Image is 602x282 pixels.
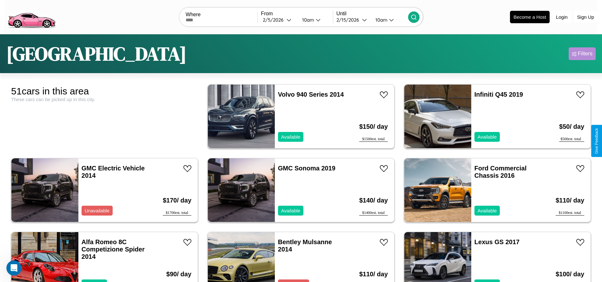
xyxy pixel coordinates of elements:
[556,190,584,210] h3: $ 110 / day
[594,128,599,154] div: Give Feedback
[478,206,497,215] p: Available
[359,210,388,216] div: $ 1400 est. total
[261,11,333,17] label: From
[336,17,362,23] div: 2 / 15 / 2026
[263,17,287,23] div: 2 / 5 / 2026
[510,11,550,23] button: Become a Host
[359,117,388,137] h3: $ 150 / day
[336,11,408,17] label: Until
[281,133,301,141] p: Available
[359,137,388,142] div: $ 1500 est. total
[556,210,584,216] div: $ 1100 est. total
[6,260,22,276] iframe: Intercom live chat
[474,165,527,179] a: Ford Commercial Chassis 2016
[559,137,584,142] div: $ 500 est. total
[297,17,333,23] button: 10am
[278,165,335,172] a: GMC Sonoma 2019
[163,210,191,216] div: $ 1700 est. total
[574,11,597,23] button: Sign Up
[186,12,257,17] label: Where
[5,3,58,30] img: logo
[299,17,316,23] div: 10am
[478,133,497,141] p: Available
[359,190,388,210] h3: $ 140 / day
[85,206,109,215] p: Unavailable
[559,117,584,137] h3: $ 50 / day
[474,238,519,245] a: Lexus GS 2017
[163,190,191,210] h3: $ 170 / day
[278,91,344,98] a: Volvo 940 Series 2014
[372,17,389,23] div: 10am
[82,238,145,260] a: Alfa Romeo 8C Competizione Spider 2014
[578,51,592,57] div: Filters
[82,165,145,179] a: GMC Electric Vehicle 2014
[6,41,187,67] h1: [GEOGRAPHIC_DATA]
[569,47,596,60] button: Filters
[474,91,523,98] a: Infiniti Q45 2019
[11,97,198,102] div: These cars can be picked up in this city.
[261,17,297,23] button: 2/5/2026
[370,17,408,23] button: 10am
[278,238,332,253] a: Bentley Mulsanne 2014
[11,86,198,97] div: 51 cars in this area
[553,11,571,23] button: Login
[281,206,301,215] p: Available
